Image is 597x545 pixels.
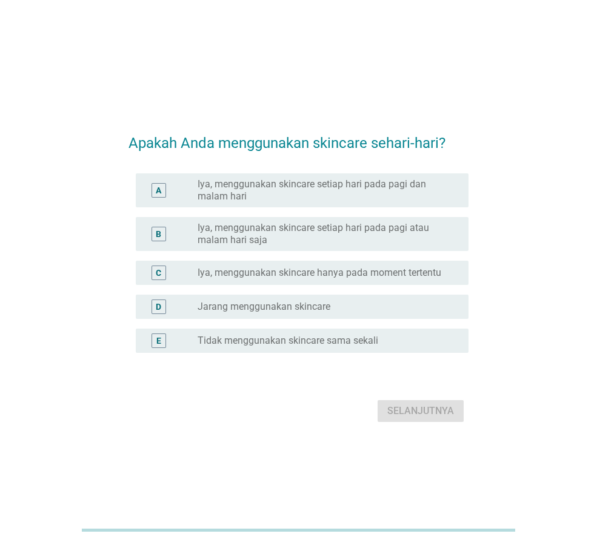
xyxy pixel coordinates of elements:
div: B [156,227,161,240]
h2: Apakah Anda menggunakan skincare sehari-hari? [128,120,469,154]
label: Tidak menggunakan skincare sama sekali [198,335,378,347]
div: A [156,184,161,196]
label: Jarang menggunakan skincare [198,301,330,313]
div: E [156,334,161,347]
label: Iya, menggunakan skincare setiap hari pada pagi dan malam hari [198,178,449,202]
label: Iya, menggunakan skincare hanya pada moment tertentu [198,267,441,279]
label: Iya, menggunakan skincare setiap hari pada pagi atau malam hari saja [198,222,449,246]
div: C [156,266,161,279]
div: D [156,300,161,313]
